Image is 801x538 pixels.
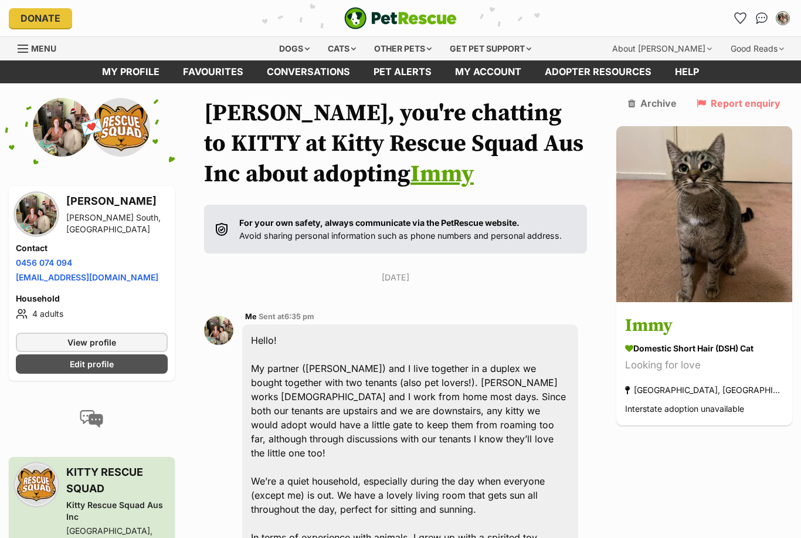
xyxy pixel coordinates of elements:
[204,98,587,190] h1: [PERSON_NAME], you're chatting to KITTY at Kitty Rescue Squad Aus Inc about adopting
[731,9,792,28] ul: Account quick links
[284,312,314,321] span: 6:35 pm
[171,60,255,83] a: Favourites
[204,316,233,345] img: Lara Atkinson profile pic
[731,9,750,28] a: Favourites
[344,7,457,29] img: logo-e224e6f780fb5917bec1dbf3a21bbac754714ae5b6737aabdf751b685950b380.svg
[67,336,116,348] span: View profile
[625,382,783,398] div: [GEOGRAPHIC_DATA], [GEOGRAPHIC_DATA]
[271,37,318,60] div: Dogs
[16,272,158,282] a: [EMAIL_ADDRESS][DOMAIN_NAME]
[752,9,771,28] a: Conversations
[16,293,168,304] h4: Household
[533,60,663,83] a: Adopter resources
[204,271,587,283] p: [DATE]
[239,216,562,242] p: Avoid sharing personal information such as phone numbers and personal address.
[320,37,364,60] div: Cats
[442,37,539,60] div: Get pet support
[697,98,780,109] a: Report enquiry
[239,218,520,228] strong: For your own safety, always communicate via the PetRescue website.
[616,126,792,302] img: Immy
[628,98,677,109] a: Archive
[16,242,168,254] h4: Contact
[616,304,792,425] a: Immy Domestic Short Hair (DSH) Cat Looking for love [GEOGRAPHIC_DATA], [GEOGRAPHIC_DATA] Intersta...
[245,312,257,321] span: Me
[66,499,168,523] div: Kitty Rescue Squad Aus Inc
[31,43,56,53] span: Menu
[756,12,768,24] img: chat-41dd97257d64d25036548639549fe6c8038ab92f7586957e7f3b1b290dea8141.svg
[16,307,168,321] li: 4 adults
[16,464,57,505] img: Kitty Rescue Squad Aus Inc profile pic
[16,354,168,374] a: Edit profile
[66,464,168,497] h3: KITTY RESCUE SQUAD
[604,37,720,60] div: About [PERSON_NAME]
[344,7,457,29] a: PetRescue
[66,193,168,209] h3: [PERSON_NAME]
[625,313,783,339] h3: Immy
[91,98,150,157] img: Kitty Rescue Squad Aus Inc profile pic
[255,60,362,83] a: conversations
[90,60,171,83] a: My profile
[80,410,103,428] img: conversation-icon-4a6f8262b818ee0b60e3300018af0b2d0b884aa5de6e9bcb8d3d4eeb1a70a7c4.svg
[70,358,114,370] span: Edit profile
[722,37,792,60] div: Good Reads
[16,258,72,268] a: 0456 074 094
[366,37,440,60] div: Other pets
[259,312,314,321] span: Sent at
[16,194,57,235] img: Lara Atkinson profile pic
[9,8,72,28] a: Donate
[79,114,105,140] span: 💌
[410,160,474,189] a: Immy
[33,98,91,157] img: Lara Atkinson profile pic
[663,60,711,83] a: Help
[16,333,168,352] a: View profile
[443,60,533,83] a: My account
[773,9,792,28] button: My account
[18,37,65,58] a: Menu
[625,357,783,373] div: Looking for love
[777,12,789,24] img: Lara Atkinson profile pic
[625,404,744,414] span: Interstate adoption unavailable
[362,60,443,83] a: Pet alerts
[66,212,168,235] div: [PERSON_NAME] South, [GEOGRAPHIC_DATA]
[625,342,783,354] div: Domestic Short Hair (DSH) Cat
